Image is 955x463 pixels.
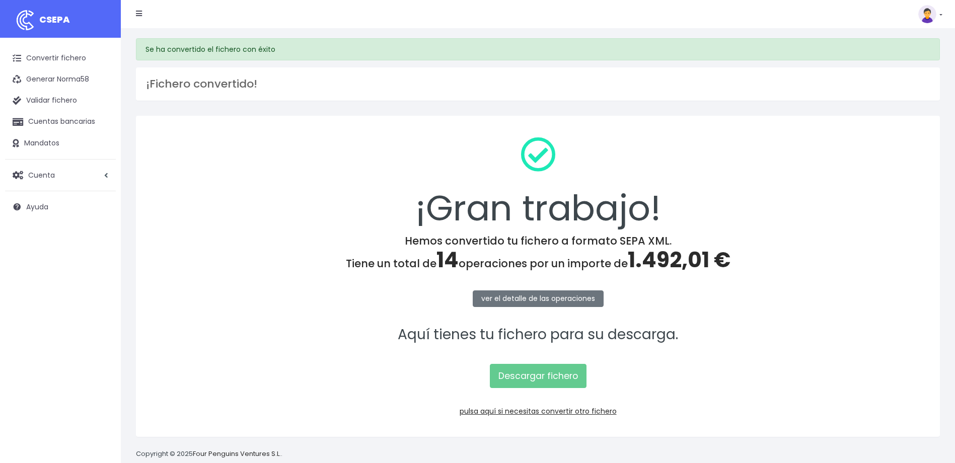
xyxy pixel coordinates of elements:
[436,245,459,275] span: 14
[28,170,55,180] span: Cuenta
[918,5,936,23] img: profile
[5,90,116,111] a: Validar fichero
[149,235,927,273] h4: Hemos convertido tu fichero a formato SEPA XML. Tiene un total de operaciones por un importe de
[490,364,586,388] a: Descargar fichero
[146,78,930,91] h3: ¡Fichero convertido!
[5,111,116,132] a: Cuentas bancarias
[628,245,730,275] span: 1.492,01 €
[5,196,116,217] a: Ayuda
[136,38,940,60] div: Se ha convertido el fichero con éxito
[460,406,617,416] a: pulsa aquí si necesitas convertir otro fichero
[149,129,927,235] div: ¡Gran trabajo!
[26,202,48,212] span: Ayuda
[149,324,927,346] p: Aquí tienes tu fichero para su descarga.
[5,69,116,90] a: Generar Norma58
[13,8,38,33] img: logo
[5,165,116,186] a: Cuenta
[39,13,70,26] span: CSEPA
[5,48,116,69] a: Convertir fichero
[136,449,282,459] p: Copyright © 2025 .
[5,133,116,154] a: Mandatos
[473,290,604,307] a: ver el detalle de las operaciones
[193,449,281,458] a: Four Penguins Ventures S.L.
